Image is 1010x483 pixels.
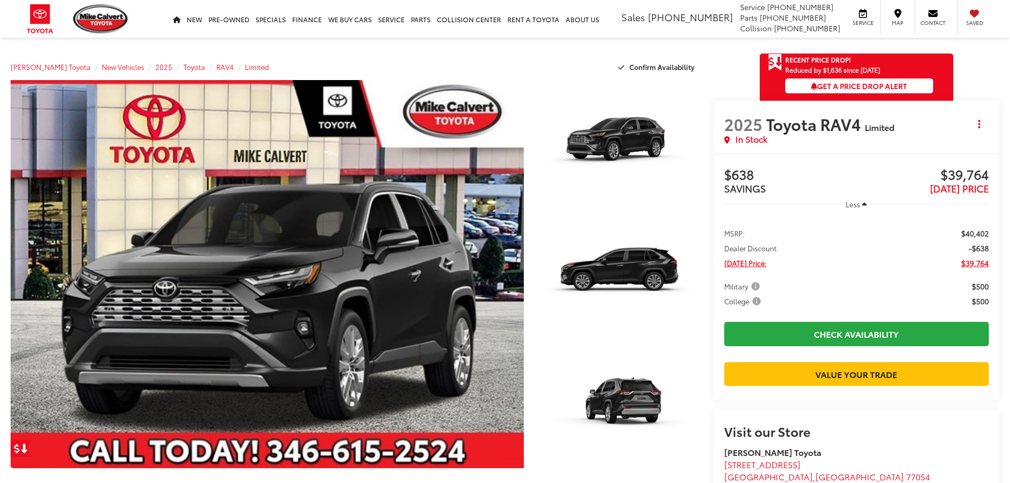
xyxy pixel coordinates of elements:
a: [PERSON_NAME] Toyota [11,62,91,72]
a: Expand Photo 2 [535,212,703,337]
span: Get a Price Drop Alert [811,81,907,91]
a: Expand Photo 1 [535,80,703,206]
a: Get Price Drop Alert [11,440,32,456]
a: Get Price Drop Alert Recent Price Drop! [760,54,953,66]
span: dropdown dots [978,120,980,128]
span: $500 [972,281,989,292]
span: [DATE] Price: [724,258,767,268]
button: Military [724,281,763,292]
span: Reduced by $1,636 since [DATE] [785,66,933,73]
span: Less [846,199,860,209]
span: Map [886,19,909,27]
strong: [PERSON_NAME] Toyota [724,446,821,458]
a: Expand Photo 3 [535,343,703,469]
span: [GEOGRAPHIC_DATA] [815,470,904,482]
span: In Stock [735,133,767,145]
span: Dealer Discount [724,243,777,253]
span: , [724,470,930,482]
span: $638 [724,168,857,183]
span: [PHONE_NUMBER] [648,10,733,24]
span: 77054 [906,470,930,482]
span: $500 [972,296,989,306]
img: 2025 Toyota RAV4 Limited [5,78,529,470]
a: New Vehicles [102,62,144,72]
span: -$638 [969,243,989,253]
span: Collision [740,23,772,33]
span: College [724,296,763,306]
span: [DATE] PRICE [930,181,989,195]
span: Parts [740,12,758,23]
span: [GEOGRAPHIC_DATA] [724,470,813,482]
a: Toyota [183,62,205,72]
a: Check Availability [724,322,989,346]
span: [STREET_ADDRESS] [724,458,801,470]
span: [PHONE_NUMBER] [774,23,840,33]
span: Saved [963,19,986,27]
img: Mike Calvert Toyota [73,4,129,33]
span: Service [740,2,765,12]
img: 2025 Toyota RAV4 Limited [533,210,704,338]
a: Expand Photo 0 [11,80,524,468]
span: MSRP: [724,228,745,239]
a: 2025 [155,62,172,72]
span: $40,402 [961,228,989,239]
span: Military [724,281,762,292]
button: Actions [970,115,989,133]
a: Value Your Trade [724,362,989,386]
a: Limited [245,62,269,72]
a: [STREET_ADDRESS] [GEOGRAPHIC_DATA],[GEOGRAPHIC_DATA] 77054 [724,458,930,482]
span: Get Price Drop Alert [768,54,782,72]
span: Service [851,19,875,27]
span: $39,764 [856,168,989,183]
button: Less [840,195,872,214]
span: Sales [621,10,645,24]
span: [PHONE_NUMBER] [760,12,826,23]
span: SAVINGS [724,181,766,195]
h2: Visit our Store [724,424,989,438]
button: Confirm Availability [612,58,703,76]
span: [PHONE_NUMBER] [767,2,833,12]
button: College [724,296,765,306]
span: Confirm Availability [629,62,695,72]
span: Recent Price Drop! [785,55,851,64]
img: 2025 Toyota RAV4 Limited [533,79,704,207]
span: Limited [865,121,894,133]
span: Toyota RAV4 [766,112,865,135]
span: $39,764 [961,258,989,268]
span: 2025 [724,112,762,135]
span: Contact [920,19,945,27]
a: RAV4 [216,62,234,72]
img: 2025 Toyota RAV4 Limited [533,341,704,469]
